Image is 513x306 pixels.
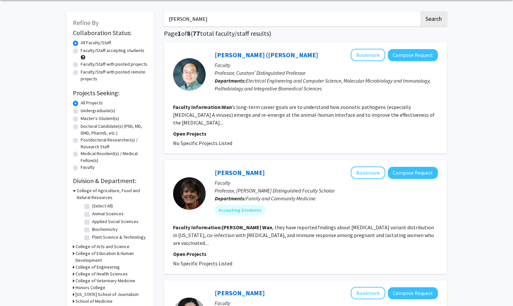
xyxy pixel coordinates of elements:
[73,19,99,27] span: Refine By
[215,77,246,84] b: Departments:
[173,224,434,246] fg-read-more: , they have reported findings about [MEDICAL_DATA] variant distribution in [US_STATE], co-infecti...
[81,164,95,171] label: Faculty
[92,203,113,209] label: (Select All)
[81,39,111,46] label: All Faculty/Staff
[351,49,385,61] button: Add Xiu-Feng (Henry) Wan to Bookmarks
[173,104,435,126] fg-read-more: ’s long-term career goals are to understand how zoonotic pathogens (especially [MEDICAL_DATA] A v...
[5,277,28,301] iframe: Chat
[164,30,447,37] h1: Page of ( total faculty/staff results)
[73,29,148,37] h2: Collaboration Status:
[75,250,148,264] h3: College of Education & Human Development
[92,218,139,225] label: Applied Social Sciences
[173,104,222,110] b: Faculty Information:
[81,115,119,122] label: Master's Student(s)
[81,100,103,106] label: All Projects
[222,104,232,110] b: Wan
[246,195,316,202] span: Family and Community Medicine
[351,166,385,179] button: Add Jane McElroy to Bookmarks
[92,210,124,217] label: Animal Sciences
[75,277,135,284] h3: College of Veterinary Medicine
[173,250,438,258] p: Open Projects
[388,49,438,61] button: Compose Request to Xiu-Feng (Henry) Wan
[81,150,148,164] label: Medical Resident(s) / Medical Fellow(s)
[92,226,118,233] label: Biochemistry
[164,11,419,26] input: Search Keywords
[215,205,265,215] mat-chip: Accepting Students
[215,168,265,177] a: [PERSON_NAME]
[81,123,148,137] label: Doctoral Candidate(s) (PhD, MD, DMD, PharmD, etc.)
[215,195,246,202] b: Departments:
[92,234,146,241] label: Plant Science & Technology
[75,243,129,250] h3: College of Arts and Science
[222,224,261,231] b: [PERSON_NAME]
[173,260,232,267] span: No Specific Projects Listed
[75,291,139,298] h3: [US_STATE] School of Journalism
[81,61,147,68] label: Faculty/Staff with posted projects
[215,179,438,187] p: Faculty
[215,187,438,194] p: Professor, [PERSON_NAME] Distinguished Faculty Scholar
[75,284,105,291] h3: Honors College
[178,29,181,37] span: 1
[75,264,120,271] h3: College of Engineering
[388,287,438,299] button: Compose Request to Caixia Wan
[77,187,148,201] h3: College of Agriculture, Food and Natural Resources
[73,177,148,185] h2: Division & Department:
[81,107,115,114] label: Undergraduate(s)
[420,11,447,26] button: Search
[73,89,148,97] h2: Projects Seeking:
[173,130,438,138] p: Open Projects
[193,29,200,37] span: 77
[75,298,113,305] h3: School of Medicine
[81,47,144,54] label: Faculty/Staff accepting students
[215,77,431,92] span: Electrical Engineering and Computer Science, Molecular Microbiology and Immunology, Pathobiology ...
[215,69,438,77] p: Professor, Curators’ Distinguished Professor
[75,271,128,277] h3: College of Health Sciences
[81,69,148,82] label: Faculty/Staff with posted remote projects
[173,224,222,231] b: Faculty Information:
[351,287,385,299] button: Add Caixia Wan to Bookmarks
[262,224,272,231] b: Wan
[215,289,265,297] a: [PERSON_NAME]
[215,51,318,59] a: [PERSON_NAME] ([PERSON_NAME]
[388,167,438,179] button: Compose Request to Jane McElroy
[81,137,148,150] label: Postdoctoral Researcher(s) / Research Staff
[215,61,438,69] p: Faculty
[187,29,191,37] span: 8
[173,140,232,146] span: No Specific Projects Listed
